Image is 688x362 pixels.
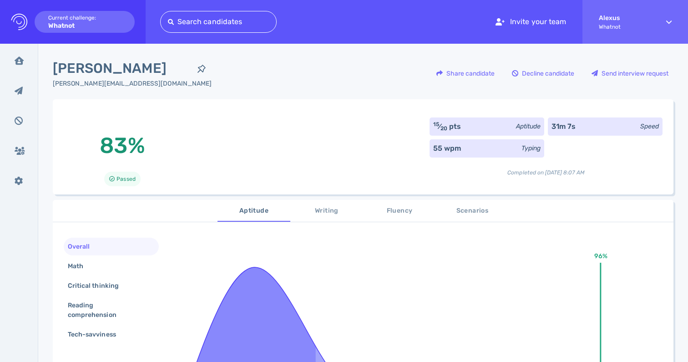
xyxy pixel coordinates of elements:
div: Share candidate [432,63,499,84]
div: Completed on [DATE] 8:07 AM [430,161,663,177]
div: Speed [640,122,659,131]
div: Reading comprehension [66,299,149,321]
div: Tech-savviness [66,328,127,341]
span: 83% [100,133,145,158]
text: 96% [594,252,607,260]
span: Fluency [369,205,430,217]
span: Writing [296,205,358,217]
span: Aptitude [223,205,285,217]
span: Whatnot [599,24,650,30]
button: Send interview request [587,62,673,84]
sub: 20 [440,125,447,132]
button: Share candidate [431,62,500,84]
div: Decline candidate [507,63,579,84]
div: ⁄ pts [433,121,461,132]
div: Overall [66,240,101,253]
div: Math [66,260,94,273]
div: Click to copy the email address [53,79,212,88]
div: Typing [521,143,541,153]
span: [PERSON_NAME] [53,58,192,79]
div: 31m 7s [551,121,576,132]
button: Decline candidate [507,62,579,84]
div: 55 wpm [433,143,461,154]
div: Aptitude [516,122,541,131]
strong: Alexus [599,14,650,22]
div: Critical thinking [66,279,130,292]
span: Scenarios [441,205,503,217]
span: Passed [116,173,135,184]
sup: 15 [433,121,439,127]
div: Send interview request [587,63,673,84]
